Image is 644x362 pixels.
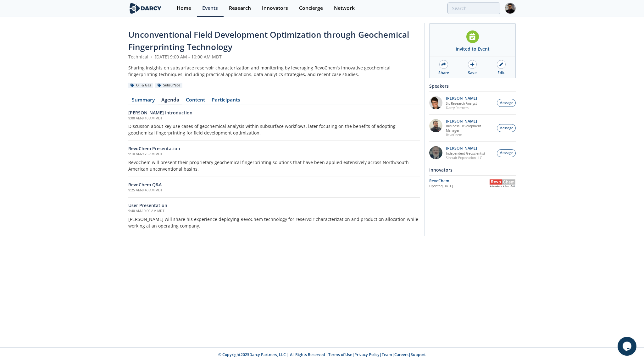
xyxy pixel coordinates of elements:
[128,83,153,88] div: Oil & Gas
[497,149,516,157] button: Message
[446,156,485,160] p: Sinclair Exploration LLC
[208,97,243,105] a: Participants
[334,6,355,11] div: Network
[499,101,513,106] span: Message
[446,96,477,101] p: [PERSON_NAME]
[89,352,555,358] p: © Copyright 2025 Darcy Partners, LLC | All Rights Reserved | | | | |
[202,6,218,11] div: Events
[446,106,477,110] p: Darcy Partners
[128,202,420,209] h6: User Presentation
[499,151,513,156] span: Message
[128,116,420,121] h5: 9:00 AM - 9:10 AM MDT
[468,70,477,76] div: Save
[487,57,515,78] a: Edit
[328,352,352,357] a: Terms of Use
[429,184,489,189] div: Updated [DATE]
[128,123,420,136] p: Discusson about key use cases of geochemical analysis within subsurface workflows, later focusing...
[505,3,516,14] img: Profile
[299,6,323,11] div: Concierge
[429,119,442,132] img: 2k2ez1SvSiOh3gKHmcgF
[438,70,449,76] div: Share
[128,64,420,78] div: Sharing insights on subsurface reservoir characterization and monitoring by leveraging RevoChem's...
[128,109,420,116] h6: [PERSON_NAME] Introduction
[128,188,420,193] h5: 9:25 AM - 9:40 AM MDT
[382,352,392,357] a: Team
[429,96,442,109] img: pfbUXw5ZTiaeWmDt62ge
[155,83,182,88] div: Subsurface
[354,352,380,357] a: Privacy Policy
[429,164,516,175] div: Innovators
[128,29,409,52] span: Unconventional Field Development Optimization through Geochemical Fingerprinting Technology
[489,179,516,187] img: RevoChem
[429,146,442,159] img: 790b61d6-77b3-4134-8222-5cb555840c93
[446,119,494,123] p: [PERSON_NAME]
[411,352,426,357] a: Support
[150,54,153,60] span: •
[128,145,420,152] h6: RevoChem Presentation
[128,53,420,60] div: Technical [DATE] 9:00 AM - 10:00 AM MDT
[158,97,182,105] a: Agenda
[456,46,490,52] div: Invited to Event
[446,124,494,133] p: Business Development Manager
[446,133,494,137] p: RevoChem
[128,209,420,214] h5: 9:40 AM - 10:00 AM MDT
[446,151,485,156] p: Independent Geoscientist
[128,3,163,14] img: logo-wide.svg
[128,152,420,157] h5: 9:10 AM - 9:25 AM MDT
[446,146,485,151] p: [PERSON_NAME]
[446,101,477,106] p: Sr. Research Analyst
[499,126,513,131] span: Message
[429,80,516,91] div: Speakers
[447,3,500,14] input: Advanced Search
[128,97,158,105] a: Summary
[618,337,638,356] iframe: chat widget
[229,6,251,11] div: Research
[497,124,516,132] button: Message
[497,99,516,107] button: Message
[128,181,420,188] h6: RevoChem Q&A
[497,70,505,76] div: Edit
[128,159,420,172] p: RevoChem will present their proprietary geochemical fingerprinting solutions that have been appli...
[429,178,516,189] a: RevoChem Updated[DATE] RevoChem
[128,216,420,229] p: [PERSON_NAME] will share his experience deploying RevoChem technology for reservoir characterizat...
[262,6,288,11] div: Innovators
[182,97,208,105] a: Content
[429,178,489,184] div: RevoChem
[177,6,191,11] div: Home
[394,352,408,357] a: Careers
